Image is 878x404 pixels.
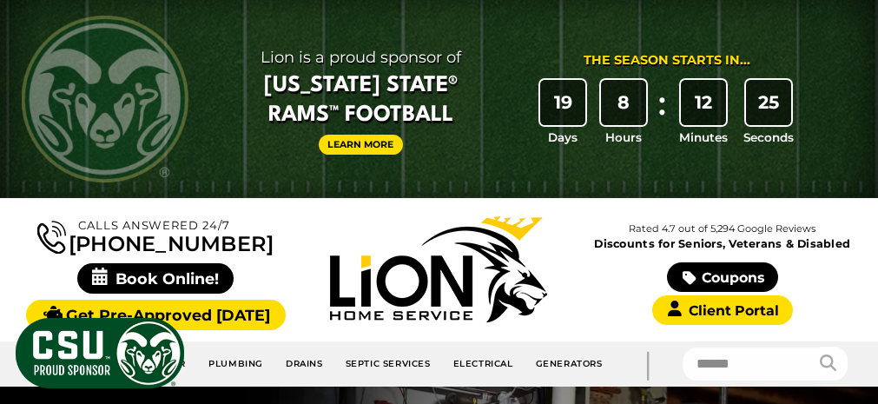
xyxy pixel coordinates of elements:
[613,341,683,387] div: |
[548,129,578,146] span: Days
[525,350,613,377] a: Generators
[319,135,404,155] a: Learn More
[605,129,642,146] span: Hours
[654,80,671,147] div: :
[198,350,275,377] a: Plumbing
[243,71,478,130] span: [US_STATE] State® Rams™ Football
[584,51,750,70] div: The Season Starts in...
[26,300,286,330] a: Get Pre-Approved [DATE]
[334,350,442,377] a: Septic Services
[540,80,585,125] div: 19
[37,217,274,255] a: [PHONE_NUMBER]
[584,239,861,250] span: Discounts for Seniors, Veterans & Disabled
[274,350,334,377] a: Drains
[652,295,793,325] a: Client Portal
[330,216,547,322] img: Lion Home Service
[681,80,726,125] div: 12
[243,43,478,71] span: Lion is a proud sponsor of
[13,315,187,391] img: CSU Sponsor Badge
[77,263,234,294] span: Book Online!
[581,220,864,237] p: Rated 4.7 out of 5,294 Google Reviews
[679,129,728,146] span: Minutes
[667,262,778,292] a: Coupons
[743,129,794,146] span: Seconds
[442,350,525,377] a: Electrical
[601,80,646,125] div: 8
[746,80,791,125] div: 25
[22,16,188,182] img: CSU Rams logo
